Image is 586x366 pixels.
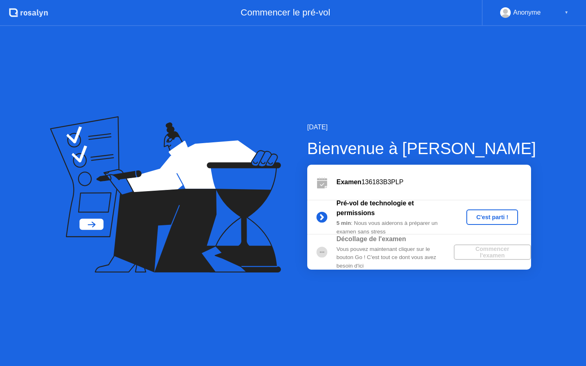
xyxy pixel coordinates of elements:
[337,220,351,226] b: 5 min
[513,7,541,18] div: Anonyme
[337,177,531,187] div: 136183B3PLP
[454,244,531,260] button: Commencer l'examen
[307,136,536,161] div: Bienvenue à [PERSON_NAME]
[470,214,515,220] div: C'est parti !
[564,7,569,18] div: ▼
[337,200,414,216] b: Pré-vol de technologie et permissions
[337,179,361,185] b: Examen
[466,209,518,225] button: C'est parti !
[457,246,528,259] div: Commencer l'examen
[337,245,454,270] div: Vous pouvez maintenant cliquer sur le bouton Go ! C'est tout ce dont vous avez besoin d'ici
[337,219,454,236] div: : Nous vous aiderons à préparer un examen sans stress
[307,122,536,132] div: [DATE]
[337,235,406,242] b: Décollage de l'examen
